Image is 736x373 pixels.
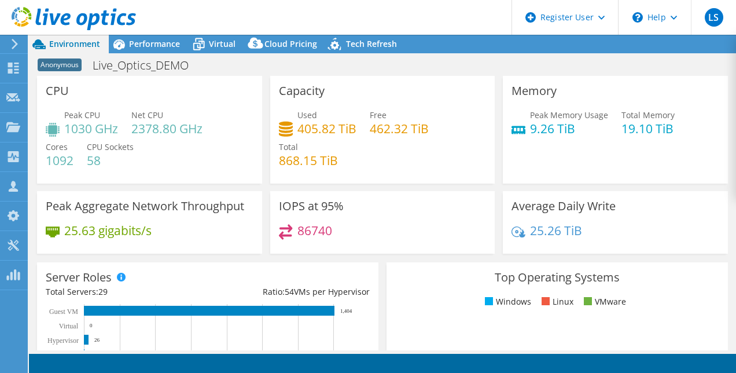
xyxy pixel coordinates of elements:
[297,122,356,135] h4: 405.82 TiB
[705,8,723,27] span: LS
[46,286,208,298] div: Total Servers:
[530,224,582,237] h4: 25.26 TiB
[346,38,397,49] span: Tech Refresh
[279,154,338,167] h4: 868.15 TiB
[621,109,675,120] span: Total Memory
[482,295,531,308] li: Windows
[46,200,244,213] h3: Peak Aggregate Network Throughput
[632,12,643,23] svg: \n
[49,38,100,49] span: Environment
[94,337,100,343] text: 26
[46,154,73,167] h4: 1092
[64,224,152,237] h4: 25.63 gigabits/s
[581,295,626,308] li: VMware
[47,337,79,345] text: Hypervisor
[297,109,317,120] span: Used
[340,308,352,314] text: 1,404
[208,286,370,298] div: Ratio: VMs per Hypervisor
[49,308,78,316] text: Guest VM
[98,286,108,297] span: 29
[395,271,719,284] h3: Top Operating Systems
[131,109,163,120] span: Net CPU
[90,323,93,328] text: 0
[511,200,616,213] h3: Average Daily Write
[539,295,573,308] li: Linux
[87,59,207,72] h1: Live_Optics_DEMO
[279,141,298,152] span: Total
[370,122,429,135] h4: 462.32 TiB
[64,122,118,135] h4: 1030 GHz
[285,286,294,297] span: 54
[279,200,344,213] h3: IOPS at 95%
[621,122,675,135] h4: 19.10 TiB
[46,271,112,284] h3: Server Roles
[370,109,387,120] span: Free
[264,38,317,49] span: Cloud Pricing
[530,122,608,135] h4: 9.26 TiB
[131,122,203,135] h4: 2378.80 GHz
[87,154,134,167] h4: 58
[297,224,332,237] h4: 86740
[129,38,180,49] span: Performance
[59,322,79,330] text: Virtual
[279,85,325,97] h3: Capacity
[38,58,82,71] span: Anonymous
[511,85,557,97] h3: Memory
[64,109,100,120] span: Peak CPU
[530,109,608,120] span: Peak Memory Usage
[209,38,235,49] span: Virtual
[46,85,69,97] h3: CPU
[46,141,68,152] span: Cores
[87,141,134,152] span: CPU Sockets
